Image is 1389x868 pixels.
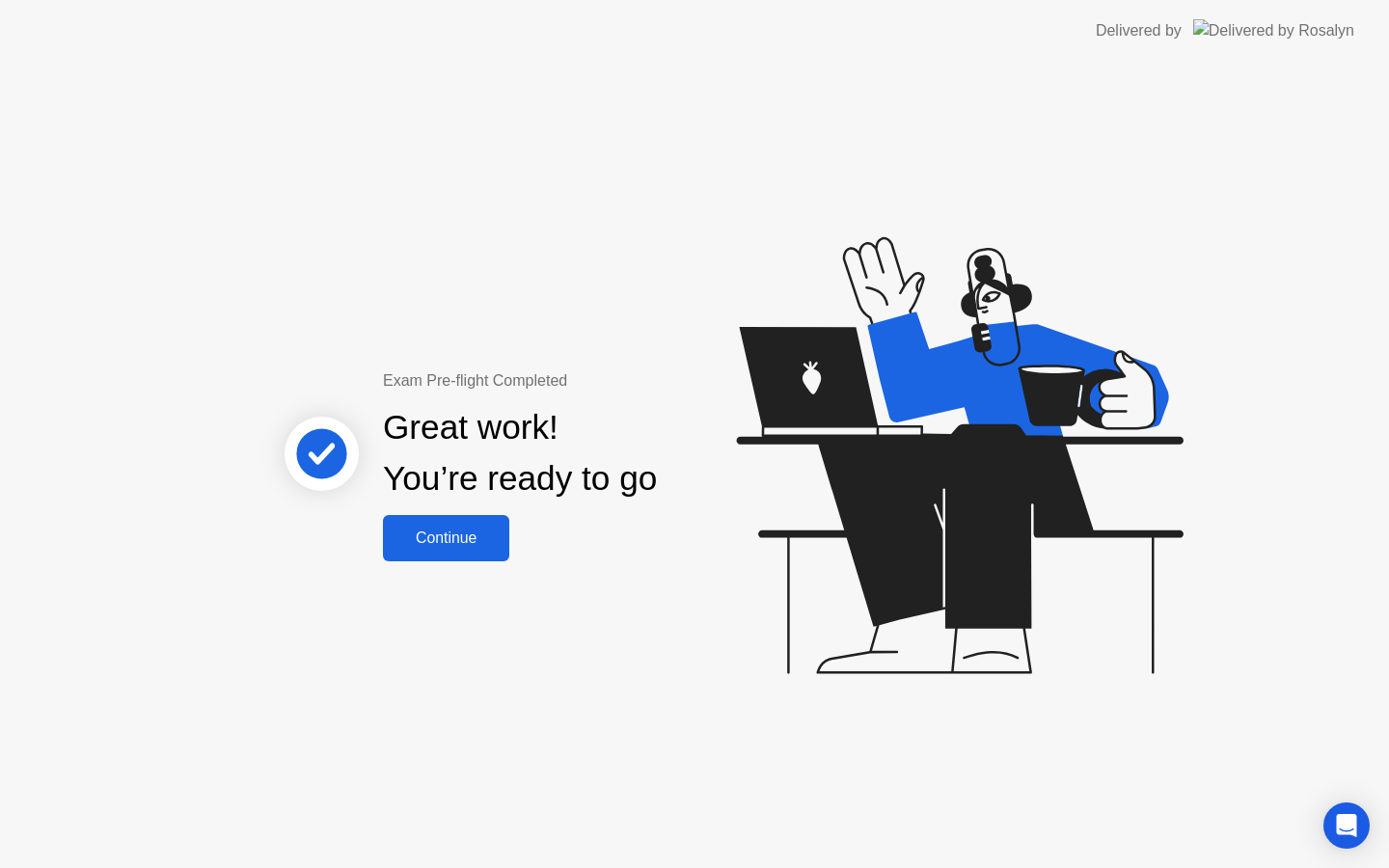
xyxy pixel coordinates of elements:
button: Continue [383,515,509,561]
div: Great work! You’re ready to go [383,402,657,504]
div: Continue [389,529,504,547]
div: Exam Pre-flight Completed [383,369,781,393]
img: Delivered by Rosalyn [1193,19,1354,41]
div: Delivered by [1096,19,1182,42]
div: Open Intercom Messenger [1323,802,1370,849]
